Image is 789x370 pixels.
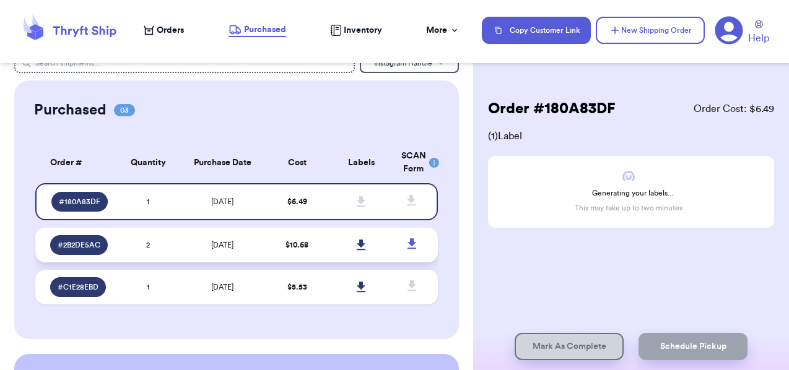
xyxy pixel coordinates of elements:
[287,198,307,205] span: $ 6.49
[58,282,98,292] span: # C1E28EBD
[144,24,184,37] a: Orders
[114,104,135,116] span: 03
[211,283,233,291] span: [DATE]
[146,241,150,249] span: 2
[211,241,233,249] span: [DATE]
[244,24,286,36] span: Purchased
[157,24,184,37] span: Orders
[639,333,748,360] button: Schedule Pickup
[374,59,432,67] span: Instagram Handle
[58,240,100,250] span: # 2B2DE5AC
[35,142,116,183] th: Order #
[14,53,355,73] input: Search shipments...
[147,198,149,205] span: 1
[180,142,265,183] th: Purchase Date
[330,24,382,37] a: Inventory
[515,333,624,360] button: Mark As Complete
[116,142,180,183] th: Quantity
[575,203,682,213] p: This may take up to two minutes
[344,24,382,37] span: Inventory
[147,283,149,291] span: 1
[488,129,774,144] span: ( 1 ) Label
[265,142,329,183] th: Cost
[229,24,286,37] a: Purchased
[34,100,107,120] h2: Purchased
[286,241,308,249] span: $ 10.68
[211,198,233,205] span: [DATE]
[482,17,591,44] button: Copy Customer Link
[748,20,769,46] a: Help
[401,150,424,176] div: SCAN Form
[748,31,769,46] span: Help
[426,24,460,37] div: More
[287,283,307,291] span: $ 5.53
[596,17,705,44] button: New Shipping Order
[59,197,100,207] span: # 180A83DF
[329,142,394,183] th: Labels
[592,188,673,198] span: Generating your labels...
[360,53,459,73] button: Instagram Handle
[488,99,616,119] h2: Order # 180A83DF
[694,101,774,116] span: Order Cost: $ 6.49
